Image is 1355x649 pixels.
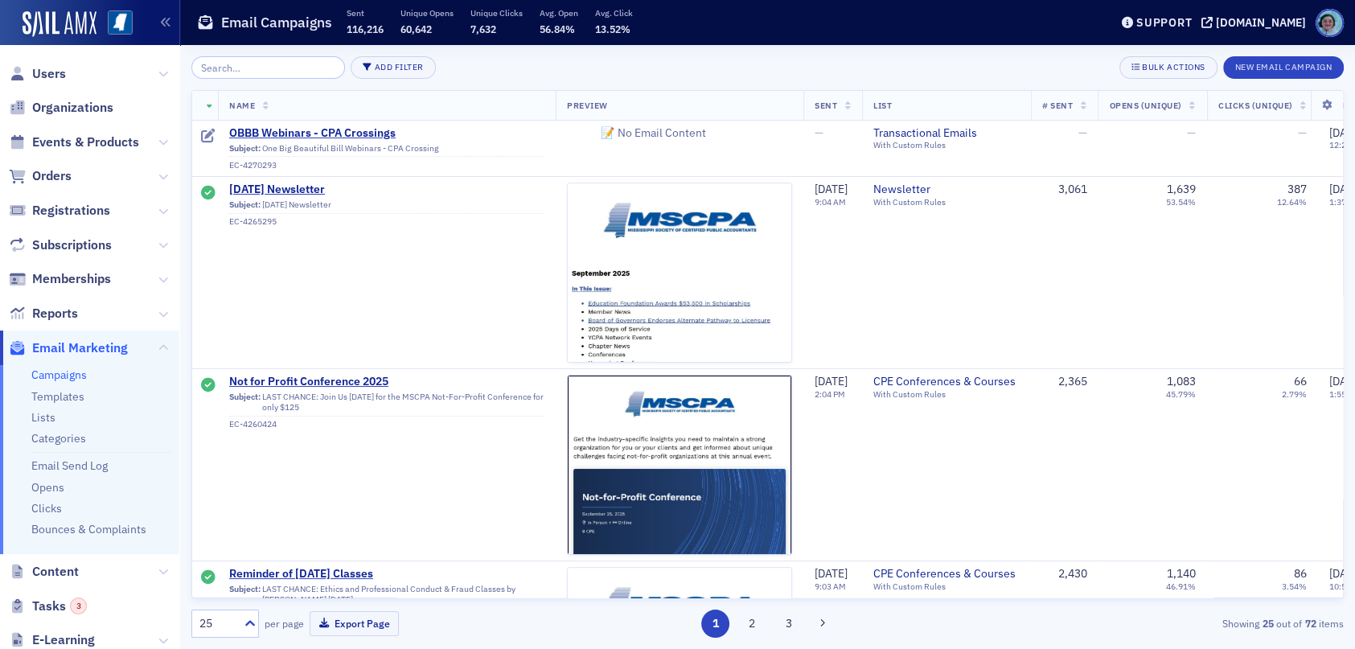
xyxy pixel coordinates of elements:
span: 60,642 [400,23,432,35]
p: Avg. Open [540,7,578,18]
div: 2,365 [1042,375,1086,389]
span: Content [32,563,79,581]
div: 2,430 [1042,567,1086,581]
label: per page [265,616,304,631]
span: [DATE] [815,374,848,388]
a: E-Learning [9,631,95,649]
p: Unique Opens [400,7,454,18]
div: 86 [1294,567,1307,581]
div: 53.54% [1166,197,1196,207]
span: Subject: [229,584,261,605]
input: Search… [191,56,345,79]
div: One Big Beautiful Bill Webinars - CPA Crossing [229,143,544,158]
div: EC-4270293 [229,160,544,170]
div: EC-4265295 [229,216,544,227]
div: EC-4260424 [229,419,544,429]
div: 12.64% [1277,197,1307,207]
a: View Homepage [96,10,133,38]
a: Categories [31,431,86,446]
strong: 72 [1302,616,1319,631]
span: Users [32,65,66,83]
button: [DOMAIN_NAME] [1201,17,1312,28]
div: 1,639 [1167,183,1196,197]
div: 45.79% [1166,389,1196,400]
span: [DATE] [815,182,848,196]
div: 387 [1287,183,1307,197]
a: Bounces & Complaints [31,522,146,536]
a: Events & Products [9,133,139,151]
p: Unique Clicks [470,7,523,18]
span: Transactional Emails [873,126,1020,141]
span: Organizations [32,99,113,117]
a: Subscriptions [9,236,112,254]
div: 46.91% [1166,581,1196,592]
a: Registrations [9,202,110,220]
span: — [1298,125,1307,140]
button: Export Page [310,611,399,636]
span: CPE Conferences & Courses [873,375,1020,389]
span: Registrations [32,202,110,220]
a: Not for Profit Conference 2025 [229,375,544,389]
span: Events & Products [32,133,139,151]
span: 13.52% [595,23,630,35]
span: Subscriptions [32,236,112,254]
button: New Email Campaign [1223,56,1344,79]
div: LAST CHANCE: Join Us [DATE] for the MSCPA Not-For-Profit Conference for only $125 [229,392,544,417]
span: Subject: [229,143,261,154]
div: 3.54% [1282,581,1307,592]
a: Newsletter [873,183,1020,197]
span: 116,216 [347,23,384,35]
button: 3 [774,610,803,638]
time: 2:04 PM [815,388,845,400]
div: With Custom Rules [873,140,1020,150]
div: Support [1136,15,1192,30]
a: Email Send Log [31,458,108,473]
span: Preview [567,100,608,111]
div: 1,083 [1167,375,1196,389]
div: Showing out of items [971,616,1344,631]
span: 56.84% [540,23,575,35]
h1: Email Campaigns [221,13,332,32]
button: Bulk Actions [1119,56,1217,79]
div: Sent [201,378,216,394]
span: Reports [32,305,78,322]
span: Name [229,100,255,111]
button: 1 [701,610,729,638]
span: Clicks (Unique) [1218,100,1293,111]
a: Templates [31,389,84,404]
div: 3,061 [1042,183,1086,197]
span: Email Marketing [32,339,128,357]
div: 66 [1294,375,1307,389]
div: Sent [201,570,216,586]
div: 3 [70,598,87,614]
div: With Custom Rules [873,197,1020,207]
a: CPE Conferences & Courses [873,567,1020,581]
time: 9:04 AM [815,196,846,207]
div: Sent [201,186,216,202]
span: Tasks [32,598,87,615]
span: Profile [1316,9,1344,37]
a: Opens [31,480,64,495]
a: Orders [9,167,72,185]
div: With Custom Rules [873,581,1020,592]
div: Bulk Actions [1142,63,1205,72]
a: Reports [9,305,78,322]
img: SailAMX [23,11,96,37]
span: Opens (Unique) [1109,100,1181,111]
span: No Email Content [567,92,740,174]
a: New Email Campaign [1223,59,1344,73]
div: Draft [201,129,216,145]
span: [DATE] [815,566,848,581]
span: — [815,125,823,140]
div: LAST CHANCE: Ethics and Professional Conduct & Fraud Classes by [PERSON_NAME] [DATE] [229,584,544,609]
div: 1,140 [1167,567,1196,581]
span: E-Learning [32,631,95,649]
a: OBBB Webinars - CPA Crossings [229,126,544,141]
span: — [1187,125,1196,140]
div: [DOMAIN_NAME] [1216,15,1306,30]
